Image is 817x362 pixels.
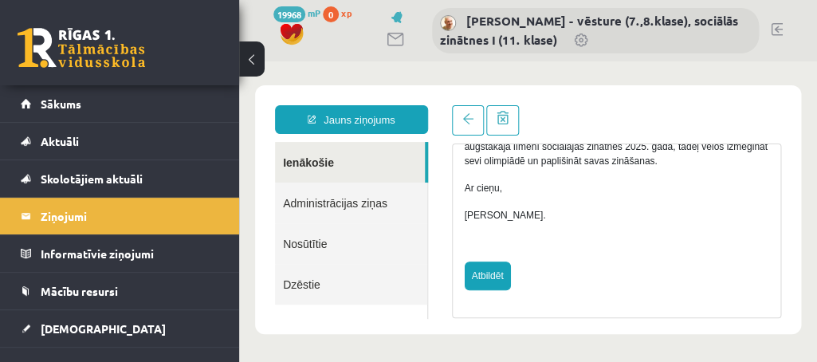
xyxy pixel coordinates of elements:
[226,200,272,229] a: Atbildēt
[36,203,188,243] a: Dzēstie
[41,198,219,234] legend: Ziņojumi
[21,310,219,347] a: [DEMOGRAPHIC_DATA]
[36,162,188,203] a: Nosūtītie
[440,15,456,31] img: Andris Garabidovičs - vēsture (7.,8.klase), sociālās zinātnes I (11. klase)
[41,171,143,186] span: Skolotājiem aktuāli
[323,6,359,19] a: 0 xp
[21,273,219,309] a: Mācību resursi
[308,6,320,19] span: mP
[36,121,188,162] a: Administrācijas ziņas
[41,96,81,111] span: Sākums
[273,6,305,22] span: 19968
[341,6,352,19] span: xp
[18,28,145,68] a: Rīgas 1. Tālmācības vidusskola
[21,160,219,197] a: Skolotājiem aktuāli
[21,235,219,272] a: Informatīvie ziņojumi
[21,123,219,159] a: Aktuāli
[21,198,219,234] a: Ziņojumi
[41,321,166,336] span: [DEMOGRAPHIC_DATA]
[226,64,529,107] p: Vēlos pieteikties olimpiādei politikā un tiesībās. Esmu nokārtojusi CE augstākajā līmenī sociālaj...
[36,44,189,73] a: Jauns ziņojums
[41,134,79,148] span: Aktuāli
[36,81,186,121] a: Ienākošie
[323,6,339,22] span: 0
[41,284,118,298] span: Mācību resursi
[226,120,529,134] p: Ar cieņu,
[273,6,320,19] a: 19968 mP
[21,85,219,122] a: Sākums
[226,147,529,161] p: [PERSON_NAME].
[41,235,219,272] legend: Informatīvie ziņojumi
[440,13,738,48] a: [PERSON_NAME] - vēsture (7.,8.klase), sociālās zinātnes I (11. klase)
